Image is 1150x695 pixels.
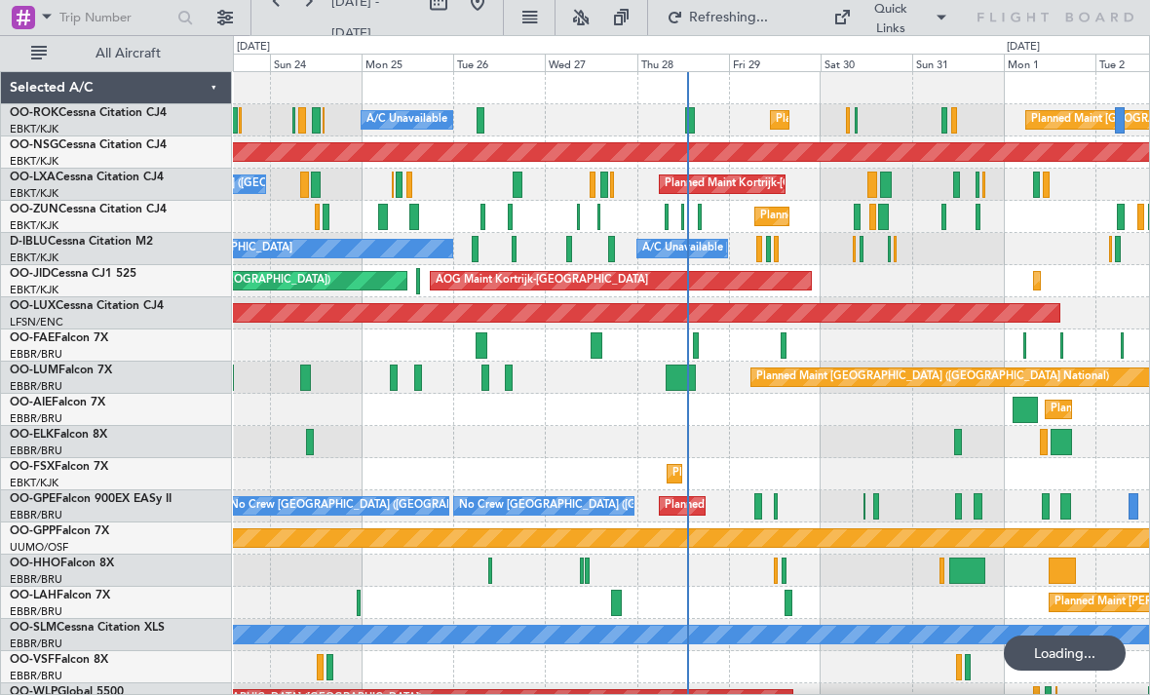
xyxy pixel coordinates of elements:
a: EBBR/BRU [10,572,62,587]
span: OO-SLM [10,622,57,634]
a: OO-FSXFalcon 7X [10,461,108,473]
div: Planned Maint Kortrijk-[GEOGRAPHIC_DATA] [776,105,1003,135]
div: Wed 27 [545,54,636,71]
a: EBKT/KJK [10,122,58,136]
a: OO-GPEFalcon 900EX EASy II [10,493,172,505]
a: EBBR/BRU [10,444,62,458]
button: Quick Links [824,2,958,33]
div: No Crew [GEOGRAPHIC_DATA] ([GEOGRAPHIC_DATA] National) [459,491,786,521]
div: A/C Unavailable [GEOGRAPHIC_DATA]-[GEOGRAPHIC_DATA] [642,234,953,263]
a: OO-ELKFalcon 8X [10,429,107,441]
a: OO-LAHFalcon 7X [10,590,110,601]
a: D-IBLUCessna Citation M2 [10,236,153,248]
a: OO-AIEFalcon 7X [10,397,105,408]
div: Loading... [1004,636,1126,671]
a: OO-SLMCessna Citation XLS [10,622,165,634]
div: Planned Maint Kortrijk-[GEOGRAPHIC_DATA] [760,202,987,231]
a: EBKT/KJK [10,476,58,490]
a: EBBR/BRU [10,637,62,651]
a: EBBR/BRU [10,669,62,683]
span: D-IBLU [10,236,48,248]
a: EBKT/KJK [10,154,58,169]
div: [DATE] [1007,39,1040,56]
div: AOG Maint Kortrijk-[GEOGRAPHIC_DATA] [436,266,648,295]
a: OO-LUMFalcon 7X [10,365,112,376]
span: OO-LUM [10,365,58,376]
a: LFSN/ENC [10,315,63,329]
a: OO-JIDCessna CJ1 525 [10,268,136,280]
div: Fri 29 [729,54,821,71]
span: OO-LUX [10,300,56,312]
div: Tue 26 [453,54,545,71]
span: Refreshing... [687,11,769,24]
span: OO-ZUN [10,204,58,215]
button: Refreshing... [658,2,775,33]
span: OO-LXA [10,172,56,183]
div: Planned Maint [GEOGRAPHIC_DATA] ([GEOGRAPHIC_DATA] National) [756,363,1109,392]
a: EBKT/KJK [10,283,58,297]
a: EBBR/BRU [10,508,62,522]
a: OO-FAEFalcon 7X [10,332,108,344]
a: UUMO/OSF [10,540,68,555]
span: OO-VSF [10,654,55,666]
div: Planned Maint [GEOGRAPHIC_DATA] ([GEOGRAPHIC_DATA] National) [665,491,1017,521]
a: OO-LUXCessna Citation CJ4 [10,300,164,312]
span: OO-NSG [10,139,58,151]
div: Sat 30 [821,54,912,71]
a: EBKT/KJK [10,251,58,265]
a: EBBR/BRU [10,604,62,619]
div: Planned Maint Kortrijk-[GEOGRAPHIC_DATA] [672,459,900,488]
div: Mon 25 [362,54,453,71]
a: OO-LXACessna Citation CJ4 [10,172,164,183]
a: OO-ZUNCessna Citation CJ4 [10,204,167,215]
span: OO-LAH [10,590,57,601]
div: [DATE] [237,39,270,56]
a: OO-GPPFalcon 7X [10,525,109,537]
span: OO-JID [10,268,51,280]
span: OO-ROK [10,107,58,119]
div: No Crew [GEOGRAPHIC_DATA] ([GEOGRAPHIC_DATA] National) [230,491,556,521]
button: All Aircraft [21,38,211,69]
div: Planned Maint Kortrijk-[GEOGRAPHIC_DATA] [665,170,892,199]
a: EBBR/BRU [10,411,62,426]
span: OO-GPE [10,493,56,505]
span: OO-GPP [10,525,56,537]
a: OO-ROKCessna Citation CJ4 [10,107,167,119]
input: Trip Number [59,3,172,32]
span: OO-HHO [10,558,60,569]
a: EBBR/BRU [10,347,62,362]
a: EBBR/BRU [10,379,62,394]
div: Sun 24 [270,54,362,71]
span: OO-ELK [10,429,54,441]
span: OO-AIE [10,397,52,408]
div: Sun 31 [912,54,1004,71]
span: OO-FSX [10,461,55,473]
a: OO-HHOFalcon 8X [10,558,114,569]
a: OO-NSGCessna Citation CJ4 [10,139,167,151]
span: OO-FAE [10,332,55,344]
a: EBKT/KJK [10,186,58,201]
div: Mon 1 [1004,54,1095,71]
div: A/C Unavailable [366,105,447,135]
a: OO-VSFFalcon 8X [10,654,108,666]
span: All Aircraft [51,47,206,60]
a: EBKT/KJK [10,218,58,233]
div: Thu 28 [637,54,729,71]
